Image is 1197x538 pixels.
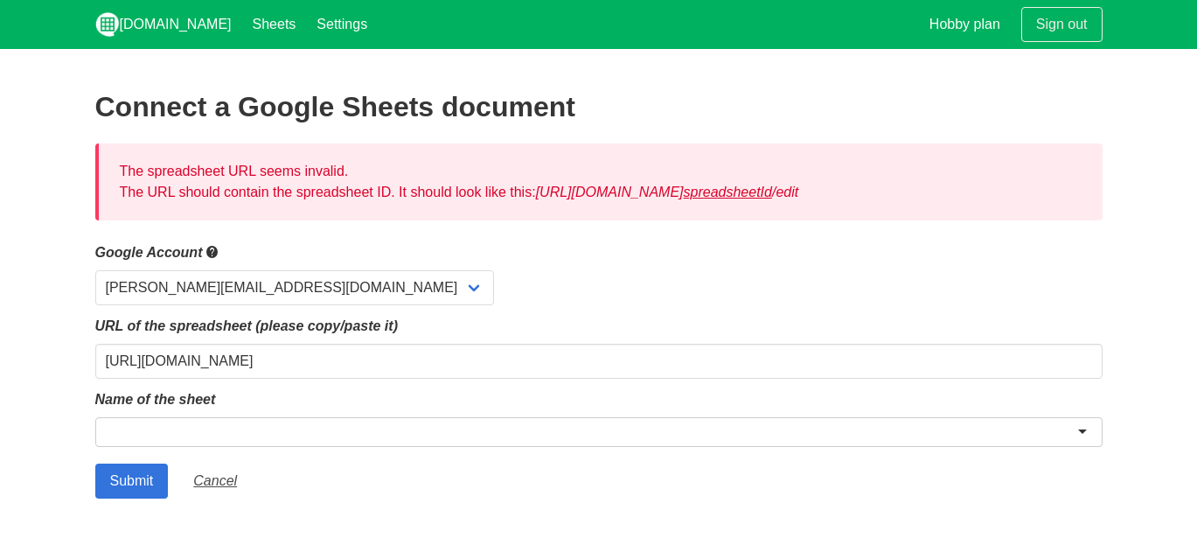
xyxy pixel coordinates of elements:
[1021,7,1103,42] a: Sign out
[95,241,1103,263] label: Google Account
[684,185,772,199] u: spreadsheetId
[95,316,1103,337] label: URL of the spreadsheet (please copy/paste it)
[95,464,169,499] input: Submit
[95,91,1103,122] h2: Connect a Google Sheets document
[95,12,120,37] img: logo_v2_white.png
[95,344,1103,379] input: Should start with https://docs.google.com/spreadsheets/d/
[536,185,799,199] i: [URL][DOMAIN_NAME] /edit
[95,389,1103,410] label: Name of the sheet
[178,464,252,499] a: Cancel
[95,143,1103,220] div: The spreadsheet URL seems invalid. The URL should contain the spreadsheet ID. It should look like...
